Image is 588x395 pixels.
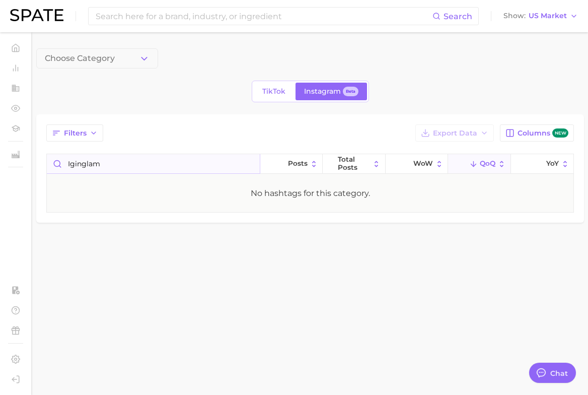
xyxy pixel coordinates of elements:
[433,129,477,138] span: Export Data
[529,13,567,19] span: US Market
[262,87,285,96] span: TikTok
[45,54,115,63] span: Choose Category
[8,372,23,387] a: Log out. Currently logged in with e-mail pryan@sharkninja.com.
[10,9,63,21] img: SPATE
[254,83,294,100] a: TikTok
[260,154,323,174] button: Posts
[444,12,472,21] span: Search
[95,8,432,25] input: Search here for a brand, industry, or ingredient
[64,129,87,138] span: Filters
[480,160,495,168] span: QoQ
[448,154,510,174] button: QoQ
[500,124,574,142] button: Columnsnew
[518,128,568,138] span: Columns
[413,160,433,168] span: WoW
[296,83,367,100] a: InstagramBeta
[304,87,341,96] span: Instagram
[386,154,448,174] button: WoW
[251,187,370,200] div: No hashtags for this category.
[503,13,526,19] span: Show
[415,124,494,142] button: Export Data
[338,156,370,171] span: Total Posts
[46,124,103,142] button: Filters
[323,154,385,174] button: Total Posts
[36,48,158,69] button: Choose Category
[501,10,580,23] button: ShowUS Market
[47,154,260,173] input: Search in category
[546,160,559,168] span: YoY
[552,128,568,138] span: new
[511,154,573,174] button: YoY
[288,160,308,168] span: Posts
[346,87,355,96] span: Beta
